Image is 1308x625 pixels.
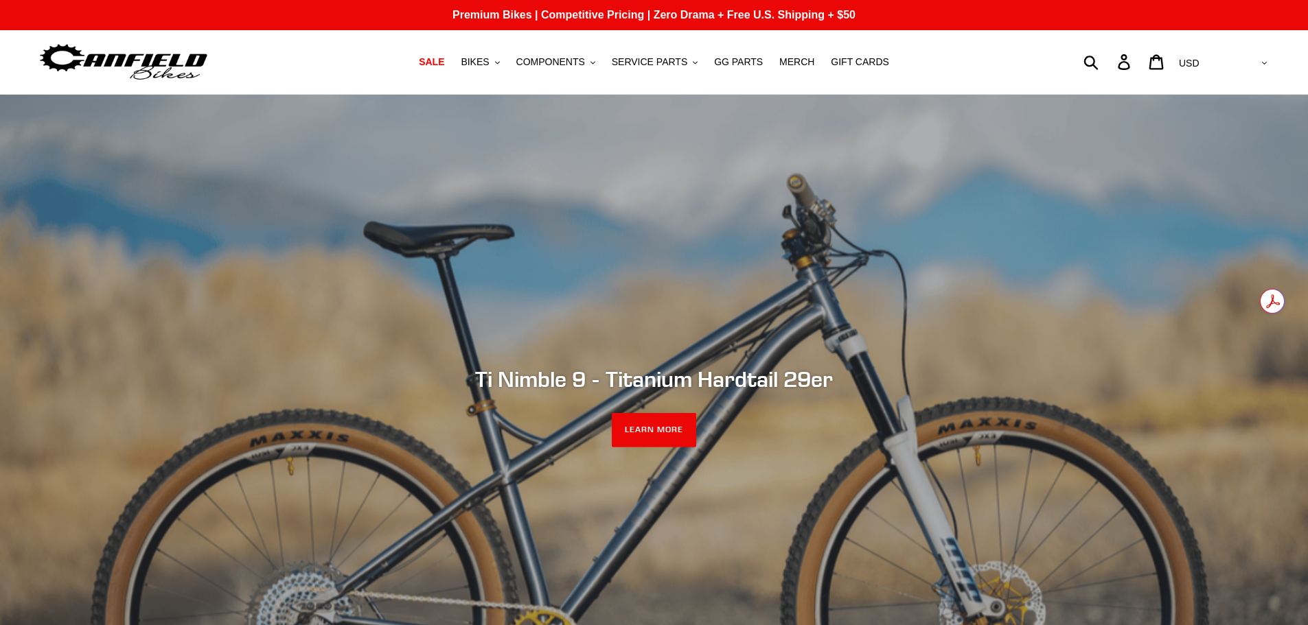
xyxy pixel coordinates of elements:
[831,56,889,68] span: GIFT CARDS
[779,56,814,68] span: MERCH
[38,40,209,84] img: Canfield Bikes
[772,53,821,71] a: MERCH
[714,56,763,68] span: GG PARTS
[280,366,1029,392] h2: Ti Nimble 9 - Titanium Hardtail 29er
[461,56,489,68] span: BIKES
[612,56,687,68] span: SERVICE PARTS
[412,53,451,71] a: SALE
[824,53,896,71] a: GIFT CARDS
[509,53,602,71] button: COMPONENTS
[419,56,444,68] span: SALE
[454,53,506,71] button: BIKES
[516,56,585,68] span: COMPONENTS
[612,413,696,447] a: LEARN MORE
[605,53,704,71] button: SERVICE PARTS
[1091,47,1126,77] input: Search
[707,53,770,71] a: GG PARTS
